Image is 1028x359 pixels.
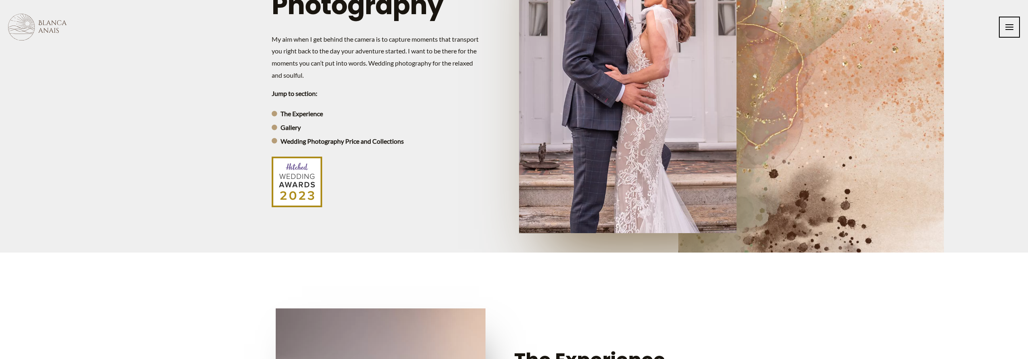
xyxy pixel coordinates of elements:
[272,135,404,147] a: Wedding Photography Price and Collections
[279,108,323,120] span: The Experience
[272,157,322,207] img: Blanca Anais Photography, 2023 Hitched Wedding Awards winner
[272,33,480,81] p: My aim when I get behind the camera is to capture moments that transport you right back to the da...
[8,14,67,40] img: Blanca Anais Photography
[279,121,301,134] span: Gallery
[272,108,404,120] a: The Experience
[272,121,404,134] a: Gallery
[272,89,317,97] b: Jump to section:
[279,135,404,147] span: Wedding Photography Price and Collections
